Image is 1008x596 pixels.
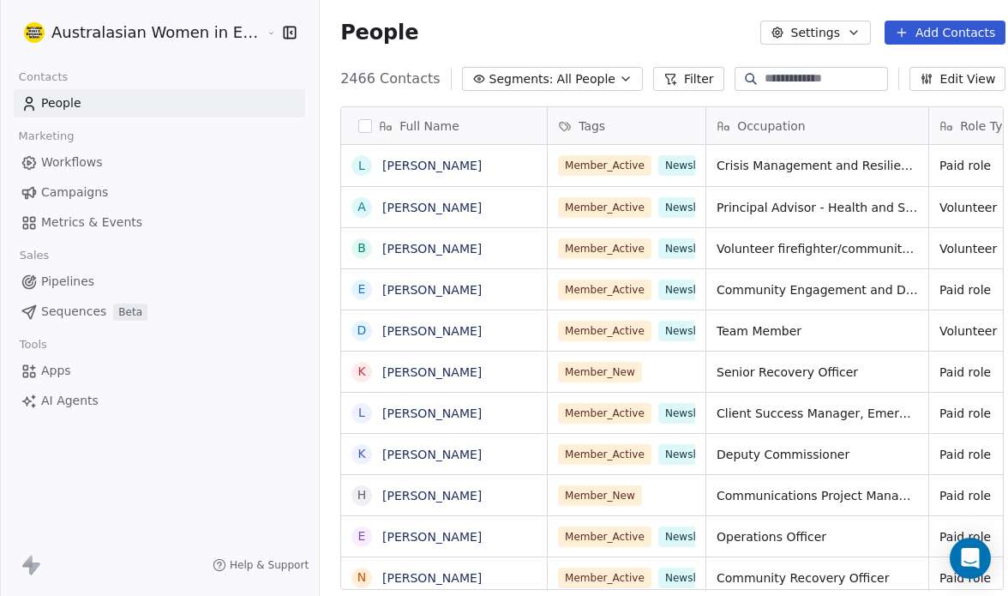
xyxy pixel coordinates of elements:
span: Community Recovery Officer [717,569,918,587]
a: [PERSON_NAME] [382,201,482,214]
span: All People [557,70,615,88]
span: Full Name [399,117,459,135]
span: Metrics & Events [41,214,142,232]
span: Newsletter_Subscriber [658,155,788,176]
span: Sales [12,243,57,268]
a: [PERSON_NAME] [382,324,482,338]
span: Tools [12,332,54,358]
div: B [357,239,366,257]
span: Member_Active [558,197,651,218]
span: Pipelines [41,273,94,291]
span: Member_Active [558,155,651,176]
div: N [357,569,366,587]
span: Beta [113,304,147,321]
span: Help & Support [230,558,309,572]
a: [PERSON_NAME] [382,242,482,256]
button: Add Contacts [885,21,1005,45]
a: Metrics & Events [14,208,305,237]
span: AI Agents [41,392,99,410]
div: L [358,157,365,175]
span: Member_Active [558,238,651,259]
a: People [14,89,305,117]
a: [PERSON_NAME] [382,159,482,172]
span: Member_New [558,485,642,506]
div: H [357,486,367,504]
span: People [41,94,81,112]
a: Workflows [14,148,305,177]
button: Settings [760,21,871,45]
span: Newsletter_Subscriber [658,444,788,465]
span: Australasian Women in Emergencies Network [51,21,262,44]
span: Member_Active [558,527,651,547]
a: [PERSON_NAME] [382,489,482,503]
button: Australasian Women in Emergencies Network [21,18,253,47]
span: Member_Active [558,444,651,465]
div: K [358,445,366,463]
span: People [340,20,418,45]
div: L [358,404,365,422]
span: Newsletter_Subscriber [658,527,788,547]
span: Team Member [717,322,918,340]
a: [PERSON_NAME] [382,365,482,379]
a: Apps [14,357,305,385]
span: Newsletter_Subscriber [658,403,788,424]
a: [PERSON_NAME] [382,571,482,585]
a: Pipelines [14,268,305,296]
div: Full Name [341,107,547,144]
span: Newsletter_Subscriber [658,280,788,300]
span: Marketing [11,123,81,149]
div: E [358,527,366,545]
span: Campaigns [41,184,108,202]
span: Principal Advisor - Health and Safety [717,199,918,216]
span: Deputy Commissioner [717,446,918,463]
a: [PERSON_NAME] [382,530,482,544]
a: [PERSON_NAME] [382,448,482,461]
span: Newsletter_Subscriber [658,321,788,341]
a: SequencesBeta [14,298,305,326]
span: Communications Project Manager [717,487,918,504]
span: Newsletter_Subscriber [658,568,788,588]
span: Workflows [41,154,103,172]
span: Crisis Management and Resilience Advisor [717,157,918,174]
div: A [357,198,366,216]
span: Member_Active [558,568,651,588]
span: Volunteer firefighter/community educator [717,240,918,257]
a: AI Agents [14,387,305,415]
a: [PERSON_NAME] [382,406,482,420]
button: Filter [653,67,724,91]
span: Member_Active [558,403,651,424]
div: E [358,280,366,298]
div: Open Intercom Messenger [950,538,991,579]
span: Client Success Manager, Emergency Management [717,405,918,422]
span: Member_Active [558,280,651,300]
span: Senior Recovery Officer [717,364,918,381]
button: Edit View [909,67,1006,91]
img: Logo%20A%20white%20300x300.png [24,22,45,43]
div: D [357,322,367,340]
span: Newsletter_Subscriber [658,197,788,218]
a: Campaigns [14,178,305,207]
span: Member_New [558,362,642,382]
span: 2466 Contacts [340,69,440,89]
span: Community Engagement and Diversity and Inclusion [717,281,918,298]
a: [PERSON_NAME] [382,283,482,297]
div: K [358,363,366,381]
span: Newsletter_Subscriber [658,238,788,259]
a: Help & Support [213,558,309,572]
span: Sequences [41,303,106,321]
span: Apps [41,362,71,380]
span: Member_Active [558,321,651,341]
span: Occupation [737,117,806,135]
div: Occupation [706,107,928,144]
span: Operations Officer [717,528,918,545]
span: Contacts [11,64,75,90]
div: Tags [548,107,705,144]
span: Segments: [489,70,554,88]
div: grid [341,145,548,591]
span: Tags [579,117,605,135]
